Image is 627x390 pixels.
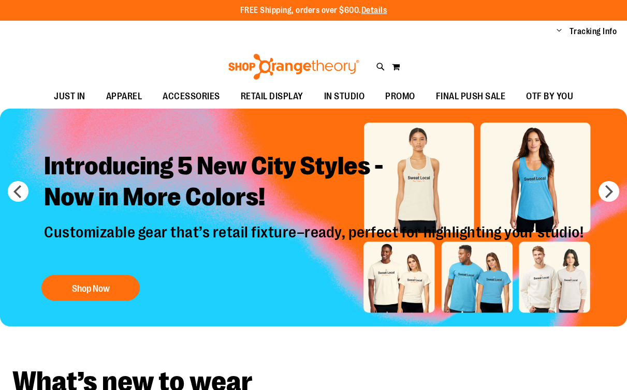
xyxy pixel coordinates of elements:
img: Shop Orangetheory [227,54,361,80]
span: IN STUDIO [324,85,365,108]
a: Details [361,6,387,15]
span: JUST IN [54,85,85,108]
a: OTF BY YOU [516,85,584,109]
h2: Introducing 5 New City Styles - Now in More Colors! [36,142,594,222]
a: PROMO [375,85,426,109]
a: JUST IN [43,85,96,109]
a: ACCESSORIES [152,85,230,109]
button: prev [8,181,28,202]
span: ACCESSORIES [163,85,220,108]
a: IN STUDIO [314,85,375,109]
a: APPAREL [96,85,153,109]
p: Customizable gear that’s retail fixture–ready, perfect for highlighting your studio! [36,222,594,264]
button: Account menu [557,26,562,37]
span: RETAIL DISPLAY [241,85,303,108]
p: FREE Shipping, orders over $600. [240,5,387,17]
a: FINAL PUSH SALE [426,85,516,109]
a: Tracking Info [570,26,617,37]
span: OTF BY YOU [526,85,573,108]
a: RETAIL DISPLAY [230,85,314,109]
button: next [599,181,619,202]
span: FINAL PUSH SALE [436,85,506,108]
button: Shop Now [41,275,140,301]
a: Introducing 5 New City Styles -Now in More Colors! Customizable gear that’s retail fixture–ready,... [36,142,594,306]
span: PROMO [385,85,415,108]
span: APPAREL [106,85,142,108]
